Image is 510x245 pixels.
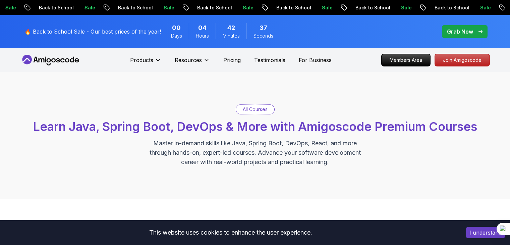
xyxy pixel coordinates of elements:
[227,23,235,33] span: 42 Minutes
[116,4,137,11] p: Sale
[228,4,274,11] p: Back to School
[130,56,153,64] p: Products
[274,4,295,11] p: Sale
[223,56,241,64] a: Pricing
[432,4,454,11] p: Sale
[223,33,240,39] span: Minutes
[24,28,161,36] p: 🔥 Back to School Sale - Our best prices of the year!
[307,4,353,11] p: Back to School
[435,54,490,66] p: Join Amigoscode
[149,4,195,11] p: Back to School
[175,56,202,64] p: Resources
[387,4,432,11] p: Back to School
[130,56,161,69] button: Products
[37,4,58,11] p: Sale
[172,23,181,33] span: 0 Days
[447,28,473,36] p: Grab Now
[196,33,209,39] span: Hours
[299,56,332,64] a: For Business
[260,23,267,33] span: 37 Seconds
[143,139,368,167] p: Master in-demand skills like Java, Spring Boot, DevOps, React, and more through hands-on, expert-...
[253,33,273,39] span: Seconds
[33,119,477,134] span: Learn Java, Spring Boot, DevOps & More with Amigoscode Premium Courses
[195,4,216,11] p: Sale
[435,54,490,66] a: Join Amigoscode
[381,54,431,66] a: Members Area
[175,56,210,69] button: Resources
[5,225,456,240] div: This website uses cookies to enhance the user experience.
[198,23,207,33] span: 4 Hours
[353,4,375,11] p: Sale
[254,56,285,64] a: Testimonials
[243,106,268,113] p: All Courses
[171,33,182,39] span: Days
[70,4,116,11] p: Back to School
[466,227,505,238] button: Accept cookies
